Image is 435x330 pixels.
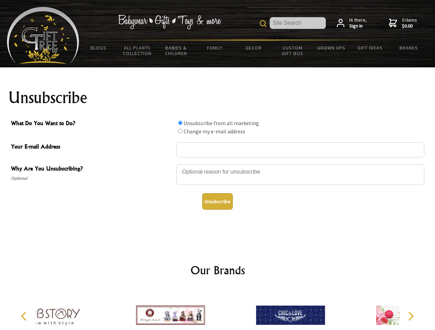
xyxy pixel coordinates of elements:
label: Unsubscribe from all marketing [184,120,259,126]
strong: $0.00 [402,23,417,29]
input: Site Search [270,17,326,29]
img: Babywear - Gifts - Toys & more [118,15,221,29]
a: 0 items$0.00 [389,17,417,29]
a: Custom Gift Box [273,41,312,60]
span: Why Are You Unsubscribing? [11,164,173,174]
img: product search [260,20,267,27]
input: Your E-mail Address [176,142,424,157]
input: What Do You Want to Do? [178,129,183,133]
a: Decor [234,41,273,55]
a: Family [196,41,235,55]
span: 0 items [402,17,417,29]
img: Babyware - Gifts - Toys and more... [7,7,79,64]
input: What Do You Want to Do? [178,121,183,125]
span: What Do You Want to Do? [11,119,173,129]
strong: Sign in [349,23,367,29]
span: Your E-mail Address [11,142,173,152]
span: Hi there, [349,17,367,29]
a: Hi there,Sign in [337,17,367,29]
button: Next [403,309,418,324]
textarea: Why Are You Unsubscribing? [176,164,424,185]
h2: Our Brands [14,262,422,278]
h1: Unsubscribe [8,89,427,106]
a: Babies & Children [157,41,196,60]
button: Unsubscribe [202,193,233,210]
span: Optional [11,174,173,183]
a: Brands [390,41,428,55]
a: All Plants Collection [118,41,157,60]
button: Previous [17,309,32,324]
a: BLOGS [79,41,118,55]
a: Gift Ideas [351,41,390,55]
a: Grown Ups [312,41,351,55]
label: Change my e-mail address [184,128,245,135]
